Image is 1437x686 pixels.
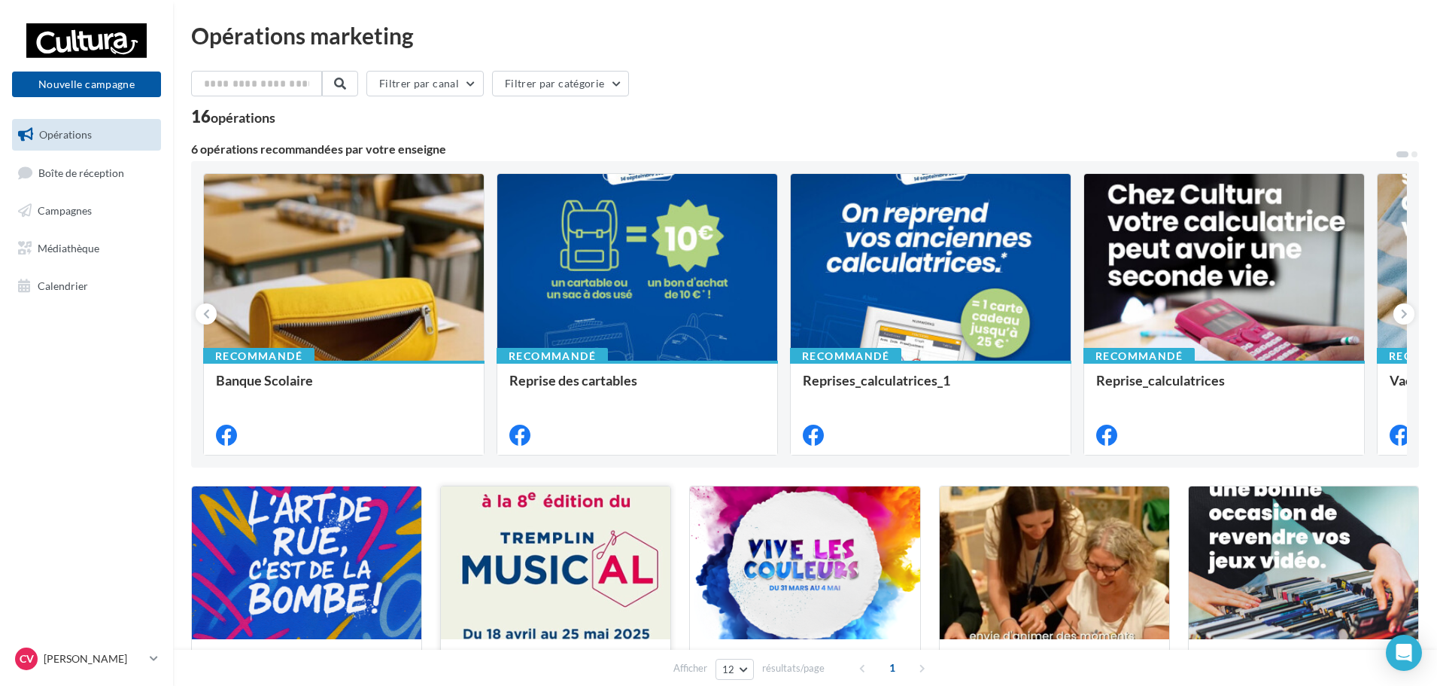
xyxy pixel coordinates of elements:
[880,656,904,680] span: 1
[673,661,707,675] span: Afficher
[9,233,164,264] a: Médiathèque
[803,372,950,389] span: Reprises_calculatrices_1
[38,279,88,291] span: Calendrier
[38,166,124,178] span: Boîte de réception
[203,348,314,364] div: Recommandé
[20,651,34,666] span: CV
[44,651,144,666] p: [PERSON_NAME]
[39,128,92,141] span: Opérations
[191,108,275,125] div: 16
[715,659,754,680] button: 12
[366,71,484,96] button: Filtrer par canal
[12,72,161,97] button: Nouvelle campagne
[492,71,629,96] button: Filtrer par catégorie
[9,270,164,302] a: Calendrier
[1096,372,1225,389] span: Reprise_calculatrices
[509,372,637,389] span: Reprise des cartables
[216,372,313,389] span: Banque Scolaire
[38,242,99,255] span: Médiathèque
[9,119,164,151] a: Opérations
[722,663,735,675] span: 12
[1083,348,1195,364] div: Recommandé
[12,645,161,673] a: CV [PERSON_NAME]
[191,24,1419,47] div: Opérations marketing
[38,204,92,217] span: Campagnes
[762,661,825,675] span: résultats/page
[9,195,164,227] a: Campagnes
[790,348,901,364] div: Recommandé
[1386,635,1422,671] div: Open Intercom Messenger
[9,157,164,189] a: Boîte de réception
[497,348,608,364] div: Recommandé
[211,111,275,124] div: opérations
[191,143,1395,155] div: 6 opérations recommandées par votre enseigne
